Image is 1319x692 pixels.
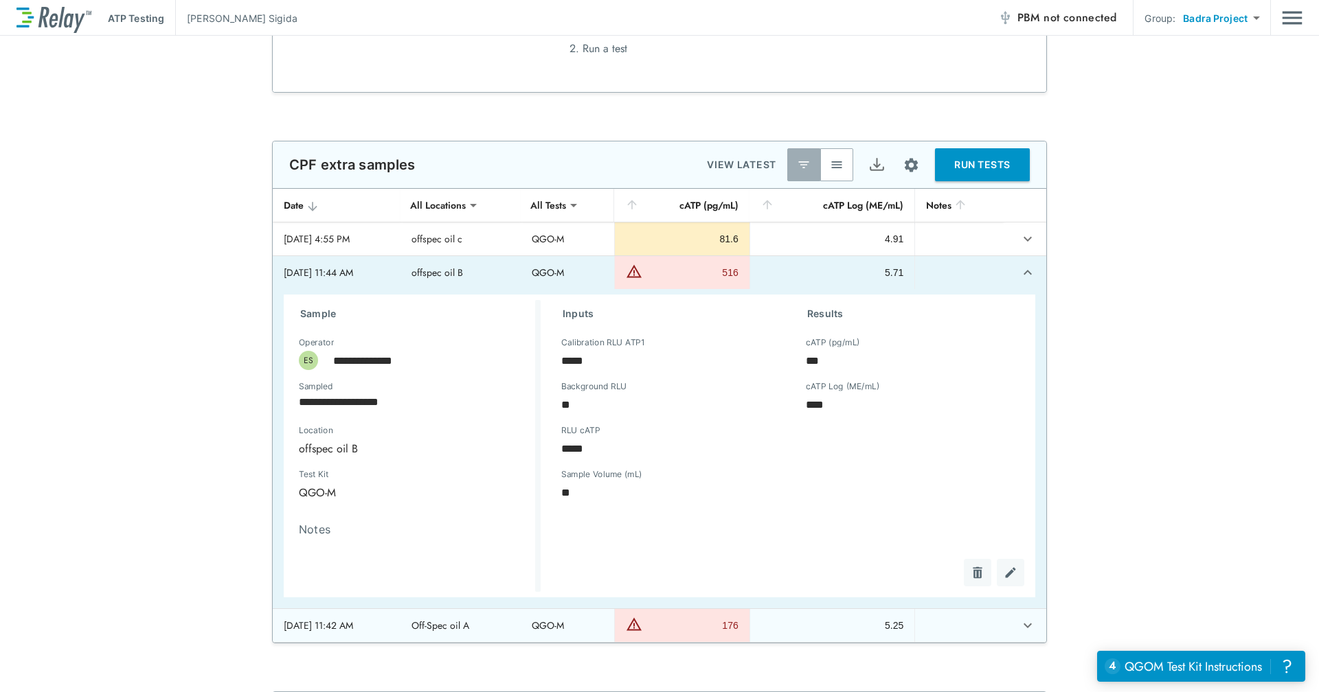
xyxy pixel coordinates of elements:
[289,388,512,415] input: Choose date, selected date is Sep 14, 2025
[626,616,642,632] img: Warning
[284,266,390,279] div: [DATE] 11:44 AM
[289,157,416,173] p: CPF extra samples
[1016,227,1039,251] button: expand row
[1097,651,1305,682] iframe: Resource center
[284,232,390,246] div: [DATE] 4:55 PM
[187,11,297,25] p: [PERSON_NAME] Sigida
[1145,11,1175,25] p: Group:
[797,158,811,172] img: Latest
[860,148,893,181] button: Export
[1282,5,1303,31] button: Main menu
[806,338,860,347] label: cATP (pg/mL)
[401,609,521,642] td: Off-Spec oil A
[561,426,600,435] label: RLU cATP
[998,11,1012,25] img: Offline Icon
[273,189,1046,643] table: sticky table
[299,351,318,370] div: ES
[806,382,879,391] label: cATP Log (ME/mL)
[926,197,993,214] div: Notes
[300,305,535,322] h3: Sample
[401,256,521,289] td: offspec oil B
[284,619,390,632] div: [DATE] 11:42 AM
[521,256,614,289] td: QGO-M
[997,559,1024,586] button: Edit test
[1016,261,1039,284] button: expand row
[646,266,739,279] div: 516
[561,470,642,479] label: Sample Volume (mL)
[1017,8,1117,27] span: PBM
[561,382,627,391] label: Background RLU
[1044,10,1116,25] span: not connected
[893,147,929,183] button: Site setup
[561,338,644,347] label: Calibration RLU ATP1
[108,11,164,25] p: ATP Testing
[830,158,844,172] img: View All
[993,4,1123,32] button: PBM not connected
[807,305,1019,322] h3: Results
[935,148,1030,181] button: RUN TESTS
[521,192,576,219] div: All Tests
[563,305,774,322] h3: Inputs
[760,197,904,214] div: cATP Log (ME/mL)
[401,222,521,255] td: offspec oil c
[273,189,401,222] th: Date
[299,338,334,347] label: Operator
[521,609,614,642] td: QGO-M
[299,382,333,391] label: Sampled
[646,619,739,632] div: 176
[868,157,886,174] img: Export Icon
[625,197,739,214] div: cATP (pg/mL)
[1016,614,1039,637] button: expand row
[761,619,904,632] div: 5.25
[707,157,776,173] p: VIEW LATEST
[626,232,739,246] div: 81.6
[1282,5,1303,31] img: Drawer Icon
[761,232,904,246] div: 4.91
[521,222,614,255] td: QGO-M
[299,470,403,479] label: Test Kit
[401,192,475,219] div: All Locations
[289,478,428,506] div: QGO-M
[570,38,749,60] li: 2. Run a test
[903,157,920,174] img: Settings Icon
[299,426,473,435] label: Location
[1004,566,1017,579] img: Edit test
[16,3,91,33] img: LuminUltra Relay
[626,263,642,279] img: Warning
[761,266,904,279] div: 5.71
[289,435,521,462] div: offspec oil B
